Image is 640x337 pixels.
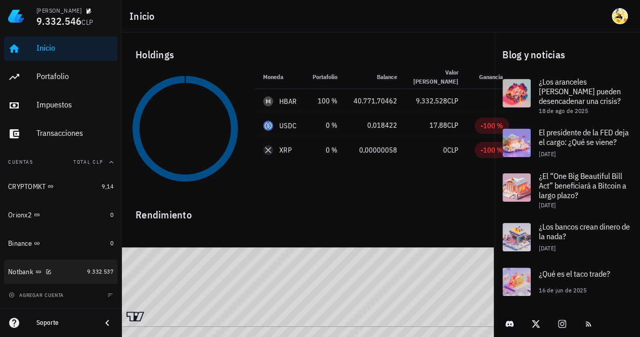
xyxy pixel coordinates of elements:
span: Ganancia [479,73,509,81]
div: Transacciones [36,128,113,138]
a: Binance 0 [4,231,117,255]
div: -100 % [481,145,503,155]
div: XRP-icon [263,145,273,155]
a: Inicio [4,36,117,61]
span: agregar cuenta [11,292,64,298]
a: ¿El “One Big Beautiful Bill Act” beneficiará a Bitcoin a largo plazo? [DATE] [494,165,640,215]
span: 9.332.528 [416,96,447,105]
span: [DATE] [539,201,556,209]
span: 9.332.546 [36,14,81,28]
span: [DATE] [539,150,556,158]
div: 40.771,70462 [354,96,397,106]
h1: Inicio [130,8,159,24]
span: 9.332.537 [87,268,113,275]
div: Portafolio [36,71,113,81]
span: ¿Los bancos crean dinero de la nada? [539,221,630,241]
a: Orionx2 0 [4,203,117,227]
img: LedgiFi [8,8,24,24]
div: 0 % [313,145,337,156]
div: 0 % [313,120,337,131]
div: HBAR [279,96,296,106]
span: [DATE] [539,244,556,252]
th: Moneda [255,65,305,89]
button: CuentasTotal CLP [4,150,117,174]
div: Orionx2 [8,211,32,219]
div: 100 % [313,96,337,106]
span: CLP [447,145,458,155]
div: USDC-icon [263,121,273,131]
a: Notbank 9.332.537 [4,259,117,284]
div: CRYPTOMKT [8,182,46,191]
span: 17,88 [430,121,447,130]
span: CLP [81,18,93,27]
span: CLP [447,96,458,105]
a: El presidente de la FED deja el cargo: ¿Qué se viene? [DATE] [494,121,640,165]
span: 18 de ago de 2025 [539,107,588,115]
a: ¿Los bancos crean dinero de la nada? [DATE] [494,215,640,259]
span: ¿El “One Big Beautiful Bill Act” beneficiará a Bitcoin a largo plazo? [539,171,626,200]
th: Balance [346,65,405,89]
span: CLP [447,121,458,130]
div: avatar [612,8,628,24]
a: Portafolio [4,65,117,89]
span: 0 [110,239,113,247]
th: Valor [PERSON_NAME] [405,65,466,89]
div: -100 % [481,121,503,131]
a: Charting by TradingView [126,312,144,321]
div: [PERSON_NAME] [36,7,81,15]
span: Total CLP [73,159,103,165]
span: El presidente de la FED deja el cargo: ¿Qué se viene? [539,127,629,147]
div: Blog y noticias [494,39,640,71]
span: ¿Los aranceles [PERSON_NAME] pueden desencadenar una crisis? [539,77,621,106]
span: 0 [443,145,447,155]
div: USDC [279,121,296,131]
div: Binance [8,239,32,248]
div: Soporte [36,319,93,327]
span: ¿Qué es el taco trade? [539,269,610,279]
div: Inicio [36,43,113,53]
a: ¿Los aranceles [PERSON_NAME] pueden desencadenar una crisis? 18 de ago de 2025 [494,71,640,121]
span: 16 de jun de 2025 [539,286,586,294]
div: Rendimiento [127,199,488,223]
button: agregar cuenta [6,290,68,300]
a: ¿Qué es el taco trade? 16 de jun de 2025 [494,259,640,304]
div: Notbank [8,268,33,276]
div: 0,00000058 [354,145,397,156]
div: Impuestos [36,100,113,109]
div: XRP [279,145,292,155]
span: 9,14 [102,182,113,190]
th: Portafolio [305,65,346,89]
a: CRYPTOMKT 9,14 [4,174,117,199]
div: HBAR-icon [263,96,273,106]
span: 0 [110,211,113,218]
div: Holdings [127,39,488,71]
a: Impuestos [4,93,117,118]
div: 0,018422 [354,120,397,131]
a: Transacciones [4,122,117,146]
